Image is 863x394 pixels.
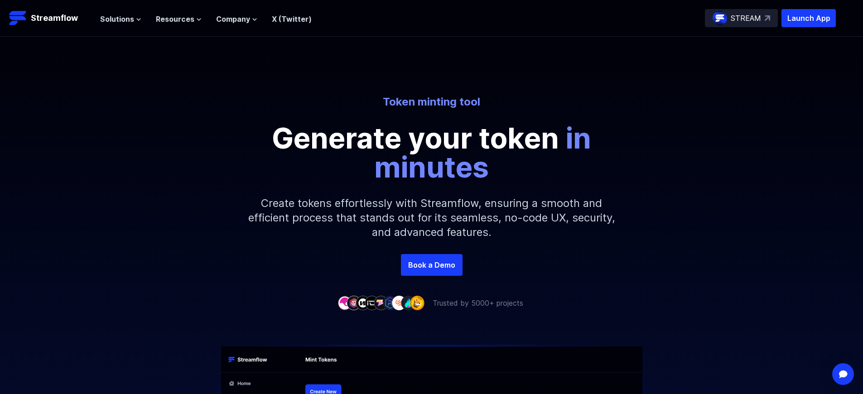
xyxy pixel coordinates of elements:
[401,254,463,276] a: Book a Demo
[181,95,683,109] p: Token minting tool
[781,9,836,27] button: Launch App
[216,14,250,24] span: Company
[383,296,397,310] img: company-6
[392,296,406,310] img: company-7
[100,14,134,24] span: Solutions
[433,298,523,308] p: Trusted by 5000+ projects
[156,14,202,24] button: Resources
[832,363,854,385] div: Open Intercom Messenger
[374,296,388,310] img: company-5
[100,14,141,24] button: Solutions
[31,12,78,24] p: Streamflow
[9,9,91,27] a: Streamflow
[731,13,761,24] p: STREAM
[410,296,424,310] img: company-9
[156,14,194,24] span: Resources
[228,124,636,182] p: Generate your token
[713,11,727,25] img: streamflow-logo-circle.png
[356,296,370,310] img: company-3
[347,296,361,310] img: company-2
[705,9,778,27] a: STREAM
[365,296,379,310] img: company-4
[765,15,770,21] img: top-right-arrow.svg
[272,14,312,24] a: X (Twitter)
[216,14,257,24] button: Company
[374,120,591,184] span: in minutes
[237,182,627,254] p: Create tokens effortlessly with Streamflow, ensuring a smooth and efficient process that stands o...
[401,296,415,310] img: company-8
[337,296,352,310] img: company-1
[9,9,27,27] img: Streamflow Logo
